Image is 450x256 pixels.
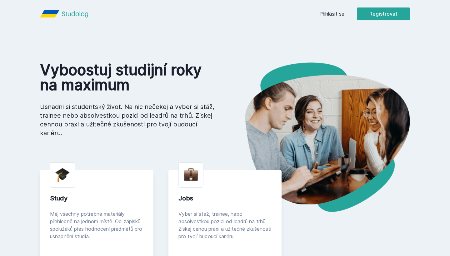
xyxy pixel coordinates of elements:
[55,168,70,182] img: graduation-cap.png
[319,10,344,17] a: Přihlásit se
[184,166,198,182] img: briefcase.png
[50,210,143,240] div: Měj všechny potřebné materiály přehledně na jednom místě. Od zápisků spolužáků přes hodnocení pře...
[178,194,272,203] div: Jobs
[225,62,410,212] img: hero.png
[50,194,143,203] div: Study
[178,210,272,240] div: Vyber si stáž, trainee, nebo absolvestkou pozici od leadrů na trhů. Získej cenou praxi a užitečné...
[40,102,215,137] p: Usnadni si studentský život. Na nic nečekej a vyber si stáž, trainee nebo absolvestkou pozici od ...
[40,62,215,92] h1: Vyboostuj studijní roky na maximum
[357,7,410,20] button: Registrovat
